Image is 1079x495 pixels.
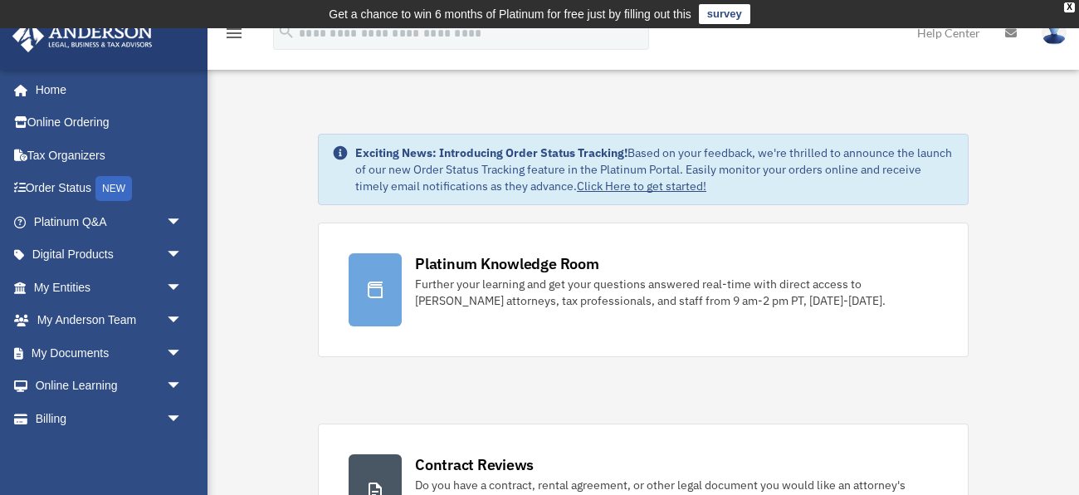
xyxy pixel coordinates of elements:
div: Platinum Knowledge Room [415,253,599,274]
span: arrow_drop_down [166,402,199,436]
i: search [277,22,295,41]
img: Anderson Advisors Platinum Portal [7,20,158,52]
a: survey [699,4,750,24]
div: Further your learning and get your questions answered real-time with direct access to [PERSON_NAM... [415,276,938,309]
div: NEW [95,176,132,201]
span: arrow_drop_down [166,336,199,370]
div: Based on your feedback, we're thrilled to announce the launch of our new Order Status Tracking fe... [355,145,954,194]
a: menu [224,29,244,43]
a: Order StatusNEW [12,172,207,206]
span: arrow_drop_down [166,238,199,272]
i: menu [224,23,244,43]
a: Online Learningarrow_drop_down [12,370,207,403]
a: My Documentsarrow_drop_down [12,336,207,370]
a: Click Here to get started! [577,179,706,194]
div: Contract Reviews [415,454,534,475]
a: Tax Organizers [12,139,207,172]
span: arrow_drop_down [166,304,199,338]
strong: Exciting News: Introducing Order Status Tracking! [355,145,627,160]
a: Platinum Knowledge Room Further your learning and get your questions answered real-time with dire... [318,223,969,357]
a: Billingarrow_drop_down [12,402,207,435]
a: Platinum Q&Aarrow_drop_down [12,205,207,238]
a: Online Ordering [12,106,207,140]
span: arrow_drop_down [166,370,199,404]
a: My Entitiesarrow_drop_down [12,271,207,304]
div: close [1064,2,1075,12]
img: User Pic [1042,21,1067,45]
span: arrow_drop_down [166,205,199,239]
span: arrow_drop_down [166,271,199,305]
a: Home [12,73,199,106]
div: Get a chance to win 6 months of Platinum for free just by filling out this [329,4,691,24]
a: My Anderson Teamarrow_drop_down [12,304,207,337]
a: Digital Productsarrow_drop_down [12,238,207,272]
a: Events Calendar [12,435,207,468]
